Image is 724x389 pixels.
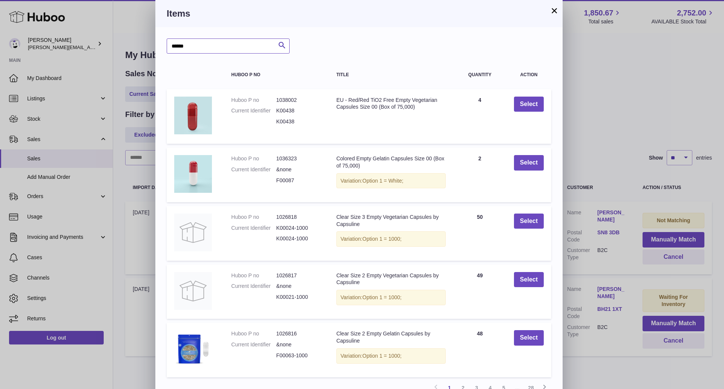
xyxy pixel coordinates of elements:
[231,224,276,232] dt: Current Identifier
[453,65,506,85] th: Quantity
[336,231,446,247] div: Variation:
[362,353,402,359] span: Option 1 = 1000;
[167,8,551,20] h3: Items
[231,107,276,114] dt: Current Identifier
[514,155,544,171] button: Select
[362,178,403,184] span: Option 1 = White;
[453,89,506,144] td: 4
[174,97,212,134] img: EU - Red/Red TiO2 Free Empty Vegetarian Capsules Size 00 (Box of 75,000)
[231,283,276,290] dt: Current Identifier
[276,294,321,301] dd: K00021-1000
[453,206,506,261] td: 50
[514,272,544,288] button: Select
[276,155,321,162] dd: 1036323
[276,224,321,232] dd: K00024-1000
[336,290,446,305] div: Variation:
[514,214,544,229] button: Select
[550,6,559,15] button: ×
[276,166,321,173] dd: &none
[336,97,446,111] div: EU - Red/Red TiO2 Free Empty Vegetarian Capsules Size 00 (Box of 75,000)
[231,330,276,337] dt: Huboo P no
[231,272,276,279] dt: Huboo P no
[362,236,402,242] span: Option 1 = 1000;
[231,97,276,104] dt: Huboo P no
[276,272,321,279] dd: 1026817
[276,341,321,348] dd: &none
[174,155,212,193] img: Colored Empty Gelatin Capsules Size 00 (Box of 75,000)
[231,341,276,348] dt: Current Identifier
[514,330,544,346] button: Select
[514,97,544,112] button: Select
[336,272,446,286] div: Clear Size 2 Empty Vegetarian Capsules by Capsuline
[276,177,321,184] dd: F00087
[224,65,329,85] th: Huboo P no
[174,214,212,251] img: Clear Size 3 Empty Vegetarian Capsules by Capsuline
[231,155,276,162] dt: Huboo P no
[174,272,212,310] img: Clear Size 2 Empty Vegetarian Capsules by Capsuline
[231,166,276,173] dt: Current Identifier
[453,264,506,319] td: 49
[336,173,446,189] div: Variation:
[336,330,446,344] div: Clear Size 2 Empty Gelatin Capsules by Capsuline
[276,235,321,242] dd: K00024-1000
[231,214,276,221] dt: Huboo P no
[276,214,321,221] dd: 1026818
[453,323,506,377] td: 48
[506,65,551,85] th: Action
[276,352,321,359] dd: F00063-1000
[276,330,321,337] dd: 1026816
[276,118,321,125] dd: K00438
[329,65,453,85] th: Title
[276,283,321,290] dd: &none
[336,155,446,169] div: Colored Empty Gelatin Capsules Size 00 (Box of 75,000)
[276,97,321,104] dd: 1038002
[362,294,402,300] span: Option 1 = 1000;
[336,348,446,364] div: Variation:
[336,214,446,228] div: Clear Size 3 Empty Vegetarian Capsules by Capsuline
[276,107,321,114] dd: K00438
[453,148,506,202] td: 2
[174,330,212,368] img: Clear Size 2 Empty Gelatin Capsules by Capsuline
